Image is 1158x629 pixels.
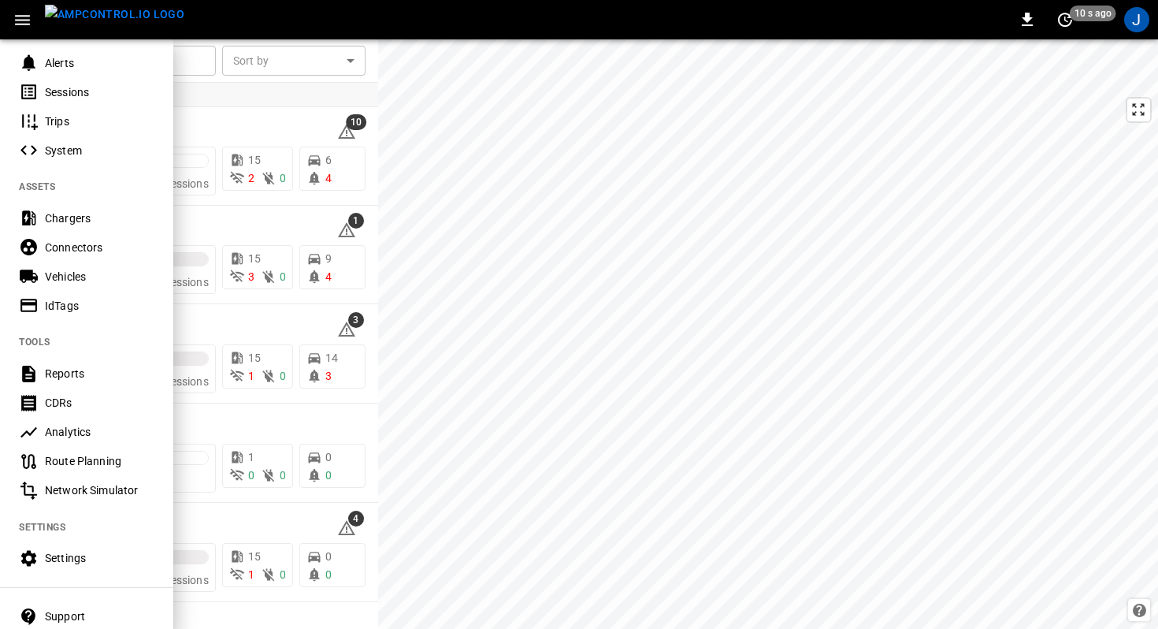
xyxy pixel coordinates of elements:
[45,550,154,566] div: Settings
[1070,6,1116,21] span: 10 s ago
[45,424,154,440] div: Analytics
[45,395,154,411] div: CDRs
[45,114,154,129] div: Trips
[45,366,154,381] div: Reports
[45,453,154,469] div: Route Planning
[45,298,154,314] div: IdTags
[45,210,154,226] div: Chargers
[45,143,154,158] div: System
[1052,7,1078,32] button: set refresh interval
[45,55,154,71] div: Alerts
[45,240,154,255] div: Connectors
[45,84,154,100] div: Sessions
[1124,7,1149,32] div: profile-icon
[45,609,154,624] div: Support
[45,5,184,24] img: ampcontrol.io logo
[45,482,154,498] div: Network Simulator
[45,269,154,285] div: Vehicles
